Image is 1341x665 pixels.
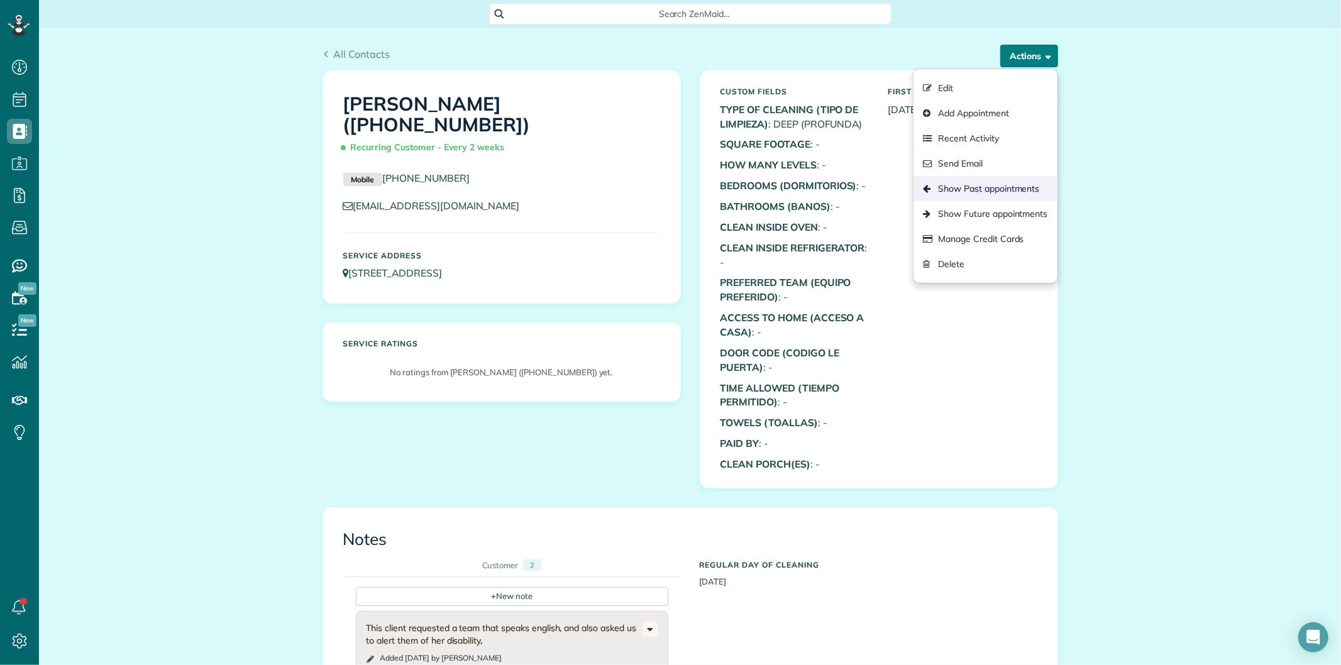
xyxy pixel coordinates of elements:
b: CLEAN INSIDE OVEN [720,221,818,233]
div: [DATE] [690,554,1047,587]
p: [DATE] [888,102,1037,117]
b: SQUARE FOOTAGE [720,138,810,150]
a: [EMAIL_ADDRESS][DOMAIN_NAME] [343,199,532,212]
p: : - [720,415,869,430]
p: : - [720,346,869,375]
b: TYPE OF CLEANING (TIPO DE LIMPIEZA) [720,103,859,130]
span: New [18,282,36,295]
div: New note [356,587,668,606]
div: 2 [523,559,541,571]
div: Open Intercom Messenger [1298,622,1328,652]
span: All Contacts [333,48,390,60]
p: : DEEP (PROFUNDA) [720,102,869,131]
b: BATHROOMS (BANOS) [720,200,831,212]
h3: Notes [343,530,1037,549]
h1: [PERSON_NAME] ([PHONE_NUMBER]) [343,94,660,158]
a: Manage Credit Cards [913,226,1057,251]
button: Actions [1000,45,1058,67]
b: TOWELS (TOALLAS) [720,416,818,429]
p: : - [720,220,869,234]
time: Added [DATE] by [PERSON_NAME] [380,653,502,662]
p: : - [720,457,869,471]
a: All Contacts [323,47,390,62]
a: Mobile[PHONE_NUMBER] [343,172,470,184]
a: Edit [913,75,1057,101]
h5: Custom Fields [720,87,869,96]
h5: Service Address [343,251,660,260]
b: ACCESS TO HOME (ACCESO A CASA) [720,311,864,338]
a: [STREET_ADDRESS] [343,267,454,279]
b: PAID BY [720,437,759,449]
p: : - [720,436,869,451]
b: CLEAN PORCH(ES) [720,458,810,470]
b: PREFERRED TEAM (EQUIPO PREFERIDO) [720,276,851,303]
div: Customer [482,559,519,571]
b: DOOR CODE (CODIGO LE PUERTA) [720,346,839,373]
h5: First Serviced On [888,87,1037,96]
b: BEDROOMS (DORMITORIOS) [720,179,857,192]
a: Show Future appointments [913,201,1057,226]
a: Add Appointment [913,101,1057,126]
small: Mobile [343,173,382,187]
b: TIME ALLOWED (TIEMPO PERMITIDO) [720,382,839,409]
p: : - [720,199,869,214]
p: : - [720,275,869,304]
a: Delete [913,251,1057,277]
span: New [18,314,36,327]
h5: Service ratings [343,339,660,348]
p: : - [720,137,869,151]
b: HOW MANY LEVELS [720,158,817,171]
h5: Regular day of cleaning [700,561,1037,569]
b: CLEAN INSIDE REFRIGERATOR [720,241,865,254]
span: Recurring Customer - Every 2 weeks [343,136,510,158]
a: Show Past appointments [913,176,1057,201]
div: This client requested a team that speaks english, and also asked us to alert them of her disability, [367,622,643,647]
a: Send Email [913,151,1057,176]
p: : - [720,241,869,270]
span: + [491,590,496,602]
p: : - [720,179,869,193]
p: : - [720,381,869,410]
p: : - [720,158,869,172]
p: No ratings from [PERSON_NAME] ([PHONE_NUMBER]) yet. [350,366,654,378]
a: Recent Activity [913,126,1057,151]
p: : - [720,311,869,339]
